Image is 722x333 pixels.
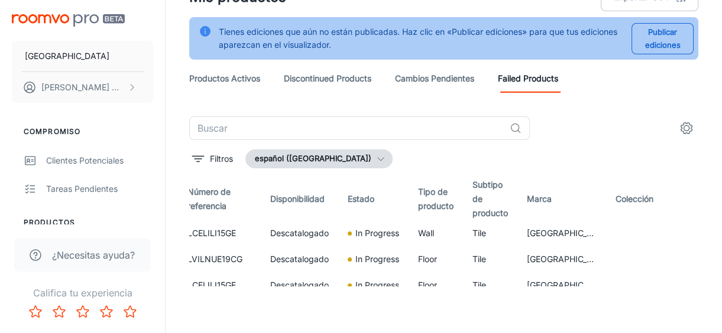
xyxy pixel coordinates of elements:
[517,272,606,298] td: [GEOGRAPHIC_DATA]
[219,21,622,56] div: Tienes ediciones que aún no están publicadas. Haz clic en «Publicar ediciones» para que tus edici...
[409,246,463,272] td: Floor
[409,272,463,298] td: Floor
[355,279,399,292] p: In Progress
[517,220,606,246] td: [GEOGRAPHIC_DATA]
[355,227,399,240] p: In Progress
[261,220,338,246] td: Descatalogado
[355,253,399,266] p: In Progress
[675,116,698,140] button: settings
[178,178,261,220] th: Número de referencia
[210,152,233,165] p: Filtros
[284,64,371,93] a: Discontinued Products
[463,178,517,220] th: Subtipo de producto
[463,246,517,272] td: Tile
[12,72,153,103] button: [PERSON_NAME] Quintos
[409,220,463,246] td: Wall
[118,300,142,324] button: Rate 5 star
[24,300,47,324] button: Rate 1 star
[338,178,409,220] th: Estado
[41,81,125,94] p: [PERSON_NAME] Quintos
[9,286,156,300] p: Califica tu experiencia
[632,23,694,54] button: Publicar ediciones
[261,246,338,272] td: Descatalogado
[463,220,517,246] td: Tile
[52,248,135,262] span: ¿Necesitas ayuda?
[189,149,236,168] button: filter
[517,178,606,220] th: Marca
[178,246,261,272] td: LVILNUE19CG
[95,300,118,324] button: Rate 4 star
[517,246,606,272] td: [GEOGRAPHIC_DATA]
[189,64,260,93] a: Productos activos
[47,300,71,324] button: Rate 2 star
[261,272,338,298] td: Descatalogado
[395,64,474,93] a: Cambios pendientes
[606,178,668,220] th: Colección
[261,178,338,220] th: Disponibilidad
[46,182,153,195] div: Tareas pendientes
[46,154,153,167] div: Clientes potenciales
[409,178,463,220] th: Tipo de producto
[178,272,261,298] td: LCELILI15GE
[12,41,153,71] button: [GEOGRAPHIC_DATA]
[12,14,125,27] img: Roomvo PRO Beta
[178,220,261,246] td: LCELILI15GE
[71,300,95,324] button: Rate 3 star
[498,64,558,93] a: Failed Products
[463,272,517,298] td: Tile
[245,149,393,168] button: español ([GEOGRAPHIC_DATA])
[189,116,505,140] input: Buscar
[25,50,109,63] p: [GEOGRAPHIC_DATA]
